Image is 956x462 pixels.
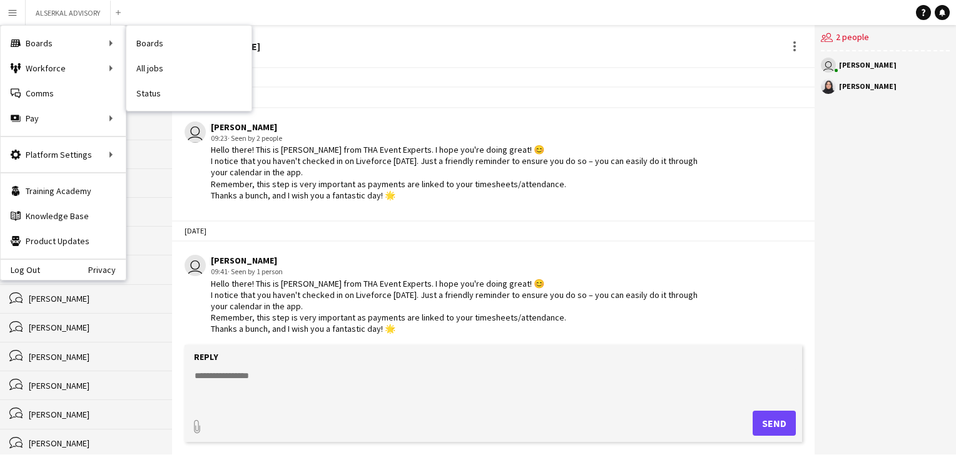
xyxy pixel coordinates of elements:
[753,411,796,436] button: Send
[1,81,126,106] a: Comms
[1,56,126,81] div: Workforce
[211,278,699,335] div: Hello there! This is [PERSON_NAME] from THA Event Experts. I hope you're doing great! 😊 I notice ...
[839,61,897,69] div: [PERSON_NAME]
[29,438,160,449] div: [PERSON_NAME]
[1,228,126,254] a: Product Updates
[29,322,160,333] div: [PERSON_NAME]
[228,133,282,143] span: · Seen by 2 people
[172,220,815,242] div: [DATE]
[126,56,252,81] a: All jobs
[211,133,699,144] div: 09:23
[839,83,897,90] div: [PERSON_NAME]
[26,1,111,25] button: ALSERKAL ADVISORY
[228,267,283,276] span: · Seen by 1 person
[1,106,126,131] div: Pay
[1,203,126,228] a: Knowledge Base
[126,31,252,56] a: Boards
[29,409,160,420] div: [PERSON_NAME]
[29,293,160,304] div: [PERSON_NAME]
[1,178,126,203] a: Training Academy
[211,266,699,277] div: 09:41
[172,86,815,108] div: [DATE]
[29,351,160,362] div: [PERSON_NAME]
[194,351,218,362] label: Reply
[211,121,699,133] div: [PERSON_NAME]
[211,255,699,266] div: [PERSON_NAME]
[1,31,126,56] div: Boards
[88,265,126,275] a: Privacy
[1,265,40,275] a: Log Out
[1,142,126,167] div: Platform Settings
[821,25,950,51] div: 2 people
[211,144,699,201] div: Hello there! This is [PERSON_NAME] from THA Event Experts. I hope you're doing great! 😊 I notice ...
[126,81,252,106] a: Status
[29,380,160,391] div: [PERSON_NAME]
